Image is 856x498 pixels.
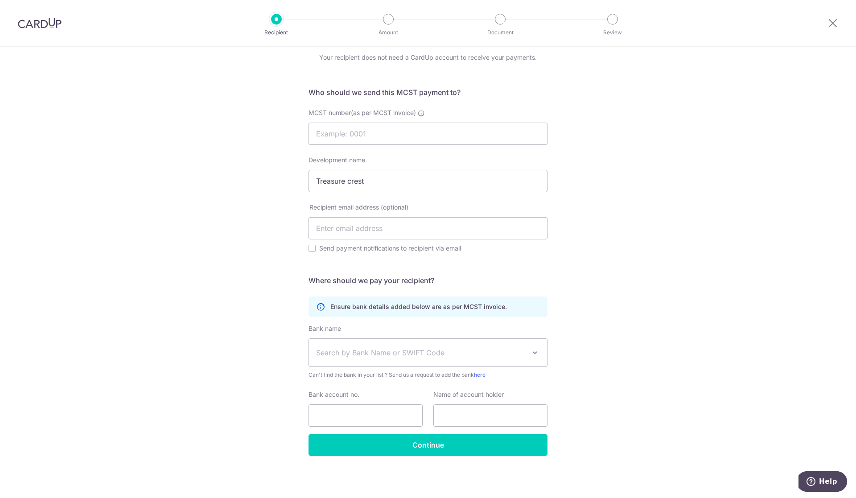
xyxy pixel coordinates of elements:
[309,156,365,165] label: Development name
[309,434,547,456] input: Continue
[309,53,547,62] div: Your recipient does not need a CardUp account to receive your payments.
[309,217,547,239] input: Enter email address
[243,28,309,37] p: Recipient
[319,243,547,254] label: Send payment notifications to recipient via email
[21,6,39,14] span: Help
[433,390,504,399] label: Name of account holder
[309,123,547,145] input: Example: 0001
[309,109,416,116] span: MCST number(as per MCST invoice)
[309,203,408,212] span: Recipient email address (optional)
[316,347,526,358] span: Search by Bank Name or SWIFT Code
[330,302,507,311] p: Ensure bank details added below are as per MCST invoice.
[309,324,341,333] label: Bank name
[309,87,547,98] h5: Who should we send this MCST payment to?
[309,370,547,379] span: Can't find the bank in your list ? Send us a request to add the bank
[467,28,533,37] p: Document
[18,18,62,29] img: CardUp
[474,371,486,378] a: here
[309,390,359,399] label: Bank account no.
[580,28,646,37] p: Review
[798,471,847,494] iframe: Opens a widget where you can find more information
[309,275,547,286] h5: Where should we pay your recipient?
[355,28,421,37] p: Amount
